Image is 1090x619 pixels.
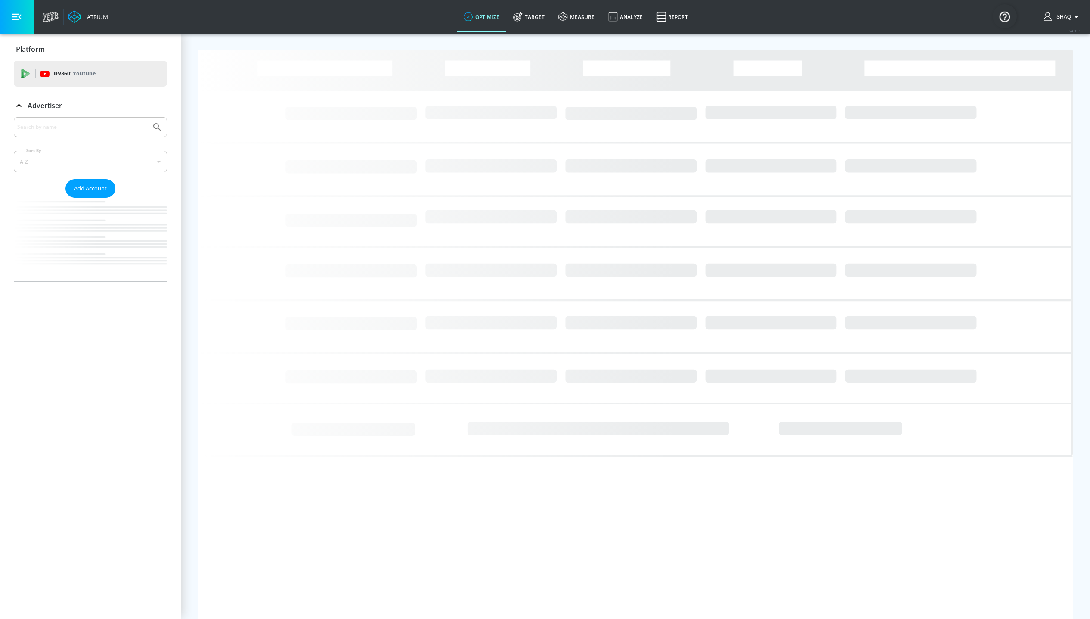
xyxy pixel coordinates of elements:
div: DV360: Youtube [14,61,167,87]
a: Target [506,1,551,32]
a: optimize [457,1,506,32]
input: Search by name [17,121,148,133]
div: Platform [14,37,167,61]
div: Atrium [84,13,108,21]
nav: list of Advertiser [14,198,167,281]
p: Youtube [73,69,96,78]
span: login as: shaquille.huang@zefr.com [1053,14,1071,20]
span: Add Account [74,184,107,193]
a: measure [551,1,601,32]
span: v 4.33.5 [1069,28,1081,33]
a: Analyze [601,1,650,32]
div: Advertiser [14,117,167,281]
div: Advertiser [14,93,167,118]
div: A-Z [14,151,167,172]
p: DV360: [54,69,96,78]
p: Platform [16,44,45,54]
a: Atrium [68,10,108,23]
p: Advertiser [28,101,62,110]
label: Sort By [25,148,43,153]
button: Add Account [65,179,115,198]
button: Open Resource Center [993,4,1017,28]
a: Report [650,1,695,32]
button: Shaq [1044,12,1081,22]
